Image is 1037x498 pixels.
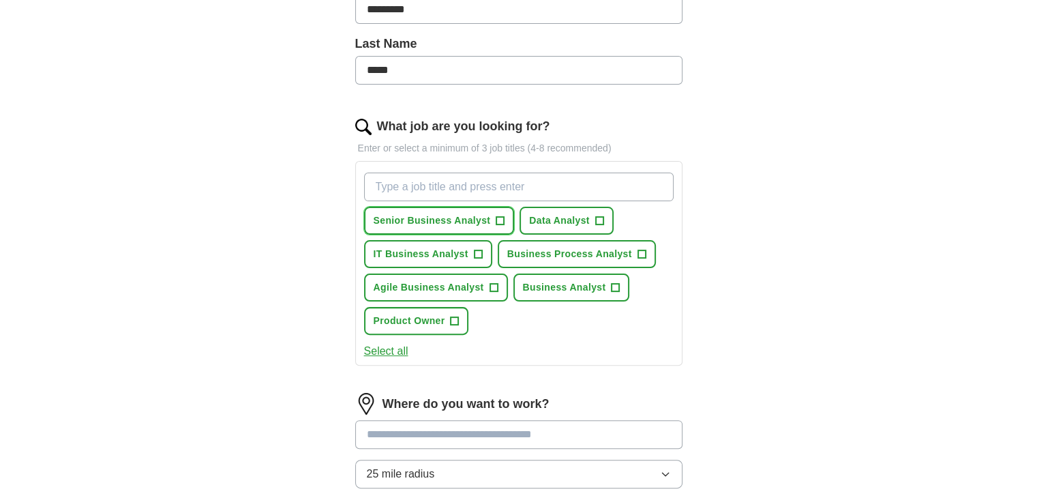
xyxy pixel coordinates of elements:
button: Business Process Analyst [498,240,656,268]
span: 25 mile radius [367,466,435,482]
button: Senior Business Analyst [364,207,515,235]
label: Last Name [355,35,682,53]
img: location.png [355,393,377,415]
span: Agile Business Analyst [374,280,484,295]
button: Business Analyst [513,274,630,302]
button: 25 mile radius [355,460,682,488]
label: What job are you looking for? [377,117,550,136]
span: Product Owner [374,314,445,328]
span: Senior Business Analyst [374,214,491,228]
button: Data Analyst [520,207,614,235]
span: Business Analyst [523,280,606,295]
button: Select all [364,343,408,360]
span: Business Process Analyst [507,247,632,261]
button: IT Business Analyst [364,240,492,268]
p: Enter or select a minimum of 3 job titles (4-8 recommended) [355,141,682,156]
input: Type a job title and press enter [364,173,674,201]
button: Product Owner [364,307,469,335]
label: Where do you want to work? [382,395,550,413]
span: IT Business Analyst [374,247,468,261]
button: Agile Business Analyst [364,274,508,302]
img: search.png [355,119,372,135]
span: Data Analyst [529,214,590,228]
